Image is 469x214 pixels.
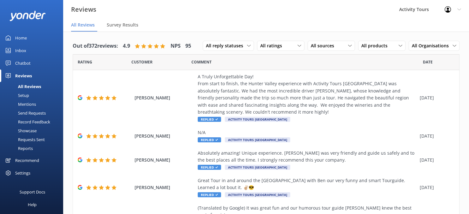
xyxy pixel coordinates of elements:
[15,57,31,69] div: Chatbot
[4,91,63,100] a: Setup
[198,129,417,136] div: N/A
[4,82,41,91] div: All Reviews
[4,126,37,135] div: Showcase
[123,42,130,50] h4: 4.9
[73,42,118,50] h4: Out of 372 reviews:
[4,82,63,91] a: All Reviews
[131,59,153,65] span: Date
[4,91,29,100] div: Setup
[361,42,391,49] span: All products
[198,192,221,197] span: Replied
[4,117,50,126] div: Record Feedback
[311,42,338,49] span: All sources
[198,177,417,191] div: Great Tour in and around the [GEOGRAPHIC_DATA] with Ben our very funny and smart Tourguide. Learn...
[420,133,451,140] div: [DATE]
[225,192,290,197] span: Activity Tours [GEOGRAPHIC_DATA]
[225,117,290,122] span: Activity Tours [GEOGRAPHIC_DATA]
[9,11,46,21] img: yonder-white-logo.png
[135,157,195,163] span: [PERSON_NAME]
[15,32,27,44] div: Home
[198,165,221,170] span: Replied
[4,126,63,135] a: Showcase
[420,184,451,191] div: [DATE]
[28,198,37,211] div: Help
[4,100,63,109] a: Mentions
[71,4,96,15] h3: Reviews
[15,154,39,167] div: Recommend
[15,44,26,57] div: Inbox
[71,22,95,28] span: All Reviews
[4,135,45,144] div: Requests Sent
[198,137,221,142] span: Replied
[412,42,453,49] span: All Organisations
[4,135,63,144] a: Requests Sent
[225,165,290,170] span: Activity Tours [GEOGRAPHIC_DATA]
[198,73,417,116] div: A Truly Unforgettable Day! ​From start to finish, the Hunter Valley experience with Activity Tour...
[135,184,195,191] span: [PERSON_NAME]
[20,186,45,198] div: Support Docs
[198,117,221,122] span: Replied
[171,42,181,50] h4: NPS
[4,100,36,109] div: Mentions
[4,109,63,117] a: Send Requests
[135,94,195,101] span: [PERSON_NAME]
[4,144,63,153] a: Reports
[423,59,433,65] span: Date
[4,109,46,117] div: Send Requests
[15,167,30,179] div: Settings
[225,137,290,142] span: Activity Tours [GEOGRAPHIC_DATA]
[185,42,191,50] h4: 95
[191,59,212,65] span: Question
[107,22,138,28] span: Survey Results
[4,117,63,126] a: Record Feedback
[135,133,195,140] span: [PERSON_NAME]
[420,94,451,101] div: [DATE]
[15,69,32,82] div: Reviews
[78,59,92,65] span: Date
[206,42,247,49] span: All reply statuses
[420,157,451,163] div: [DATE]
[198,150,417,164] div: Absolutely amazing! Unique experience. [PERSON_NAME] was very friendly and guide us safely and to...
[260,42,286,49] span: All ratings
[4,144,33,153] div: Reports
